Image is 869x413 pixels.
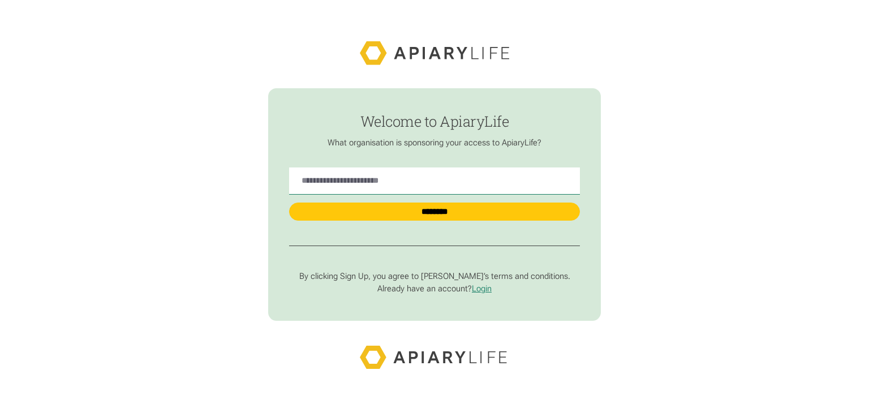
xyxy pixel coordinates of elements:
a: Login [472,283,492,294]
p: Already have an account? [289,283,580,294]
h1: Welcome to ApiaryLife [289,113,580,129]
p: By clicking Sign Up, you agree to [PERSON_NAME]’s terms and conditions. [289,271,580,281]
form: find-employer [268,88,601,321]
p: What organisation is sponsoring your access to ApiaryLife? [289,137,580,148]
